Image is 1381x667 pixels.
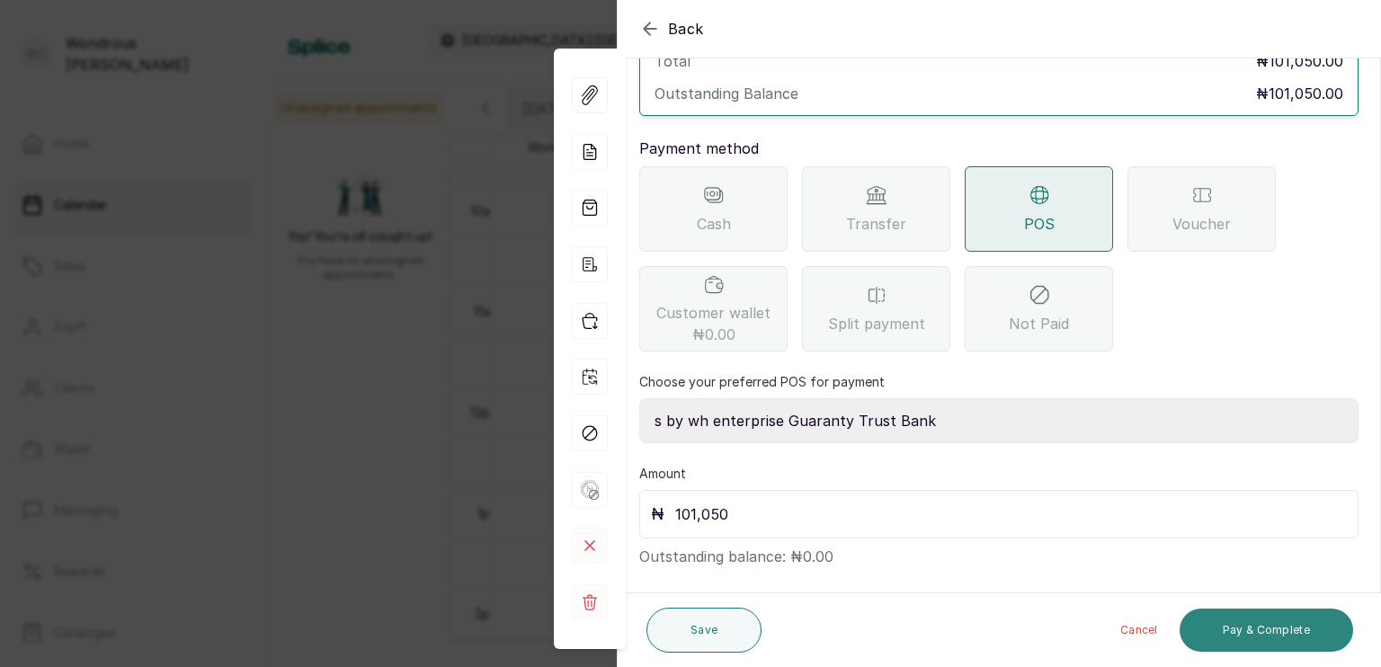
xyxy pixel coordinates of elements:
p: Payment method [639,138,1359,159]
input: 20,000 [675,502,1347,527]
label: Amount [639,465,686,483]
span: ₦0.00 [692,324,735,345]
span: Cash [697,213,731,235]
p: ₦101,050.00 [1256,83,1343,104]
span: Not Paid [1009,313,1069,334]
span: Customer wallet [656,302,771,345]
span: Split payment [828,313,925,334]
p: ₦ [651,502,664,527]
span: Voucher [1172,213,1231,235]
label: Choose your preferred POS for payment [639,373,885,391]
p: ₦101,050.00 [1256,50,1343,72]
button: Pay & Complete [1180,609,1353,652]
button: Back [639,18,704,40]
span: Transfer [846,213,906,235]
p: Total [655,50,690,72]
p: Outstanding balance: ₦0.00 [639,538,1359,567]
p: Outstanding Balance [655,83,798,104]
button: Cancel [1106,609,1172,652]
button: Save [646,608,762,653]
span: Back [668,18,704,40]
span: POS [1024,213,1055,235]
